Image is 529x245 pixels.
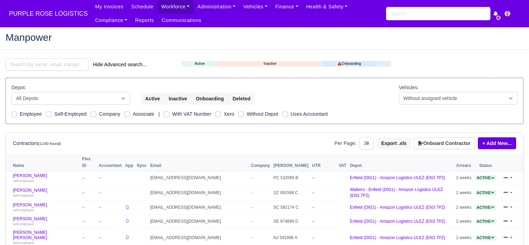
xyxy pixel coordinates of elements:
span: | [158,111,160,117]
a: [PERSON_NAME] [PERSON_NAME] self-employed [13,230,79,245]
span: -- [251,175,254,180]
a: Active [475,219,496,224]
a: Compliance [91,14,131,27]
th: Sync [135,154,149,171]
a: [PERSON_NAME] self-employed [13,202,79,213]
td: 2 weeks [454,200,473,214]
span: -- [251,190,254,195]
td: SZ 091598 C [272,185,310,201]
a: Enfield (DIG1) - Amazon Logistics ULEZ (EN3 7PZ) [350,175,445,180]
button: Hide Advanced search... [88,59,151,70]
td: -- [80,200,97,214]
a: Active [182,61,218,67]
label: Employee [20,110,42,118]
td: SE 974899 D [272,214,310,228]
label: Self-Employed [54,110,87,118]
small: self-employed [13,208,34,212]
button: Onboard Contractor [414,137,475,149]
th: Depot [348,154,455,171]
h2: Manpower [6,32,523,42]
td: -- [97,214,123,228]
button: Export .xls [377,137,411,149]
input: Search (by name, email, transporter id) ... [6,58,88,71]
a: Active [475,190,496,195]
button: Onboarding [191,93,229,105]
td: -- [310,200,337,214]
label: With VAT Number [172,110,211,118]
a: Communications [158,14,206,27]
small: self-employed [13,241,34,245]
td: 2 weeks [454,171,473,185]
a: Active [475,205,496,210]
td: [EMAIL_ADDRESS][DOMAIN_NAME] [149,171,249,185]
td: -- [97,200,123,214]
small: self-employed [13,193,34,197]
a: [PERSON_NAME] self-employed [13,216,79,227]
small: (1140 found) [39,141,61,146]
a: [PERSON_NAME] self-employed [13,188,79,198]
label: Without Depot [247,110,278,118]
span: Active [475,205,496,210]
a: Onboarding [322,61,376,67]
small: self-employed [13,222,34,226]
h6: Contractors [13,140,61,146]
td: -- [310,171,337,185]
td: -- [310,185,337,201]
label: Vehicles: [399,84,419,92]
div: + Add New... [475,137,516,149]
div: Manpower [0,27,529,49]
span: -- [251,235,254,240]
button: Active [141,93,165,105]
a: PURPLE ROSE LOGISTICS [6,7,91,21]
td: [EMAIL_ADDRESS][DOMAIN_NAME] [149,214,249,228]
th: App [123,154,135,171]
span: -- [251,205,254,210]
a: Active [475,175,496,180]
th: UTR [310,154,337,171]
th: Company [249,154,272,171]
a: + Add New... [478,137,516,149]
th: Flex ID [80,154,97,171]
span: -- [251,219,254,224]
a: [PERSON_NAME] self-employed [13,173,79,183]
td: SC 582174 C [272,200,310,214]
td: -- [80,185,97,201]
a: Reports [131,14,158,27]
a: Inactive [218,61,322,67]
label: Xero [224,110,234,118]
a: Enfield (DIG1) - Amazon Logistics ULEZ (EN3 7PZ) [350,219,445,224]
th: Name [6,154,80,171]
label: Associate [133,110,154,118]
td: -- [80,171,97,185]
td: [EMAIL_ADDRESS][DOMAIN_NAME] [149,185,249,201]
th: VAT [337,154,348,171]
input: Search... [386,7,490,20]
span: Active [475,219,496,224]
th: Email [149,154,249,171]
button: Deleted [228,93,255,105]
td: -- [310,214,337,228]
button: Inactive [164,93,192,105]
label: Depot: [11,84,26,92]
label: Uses Accountant [291,110,328,118]
td: [EMAIL_ADDRESS][DOMAIN_NAME] [149,200,249,214]
a: Enfield (DIG1) - Amazon Logistics ULEZ (EN3 7PZ) [350,205,445,210]
iframe: Chat Widget [494,212,529,245]
th: [PERSON_NAME] [272,154,310,171]
small: self-employed [13,179,34,183]
label: Per Page: [335,139,356,147]
td: 2 weeks [454,214,473,228]
td: -- [97,185,123,201]
a: Active [475,235,496,240]
a: Enfield (DIG1) - Amazon Logistics ULEZ (EN3 7PZ) [350,235,445,240]
label: Company [99,110,120,118]
td: 2 weeks [454,185,473,201]
th: Arrears [454,154,473,171]
th: Accountant [97,154,123,171]
td: -- [97,171,123,185]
